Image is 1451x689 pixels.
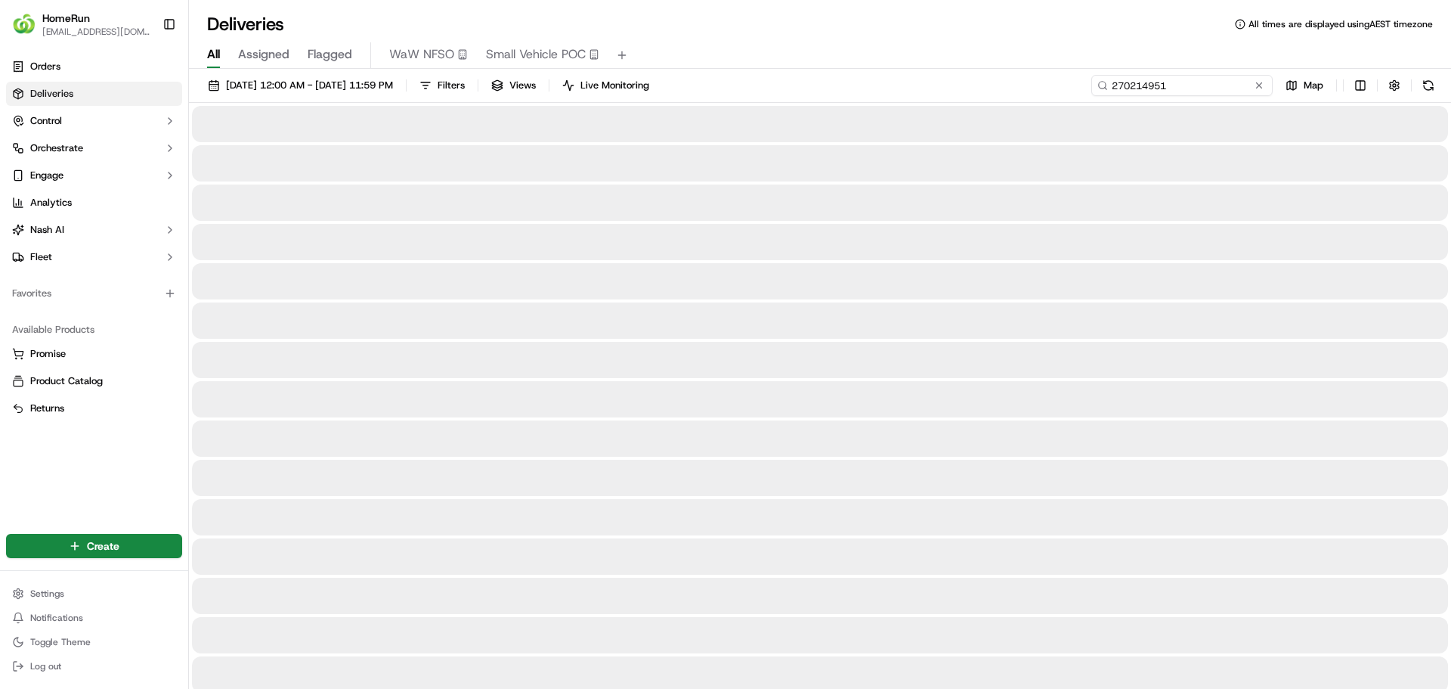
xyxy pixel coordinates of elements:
[128,221,140,233] div: 💻
[1418,75,1439,96] button: Refresh
[6,396,182,421] button: Returns
[30,402,64,415] span: Returns
[6,632,182,653] button: Toggle Theme
[555,75,656,96] button: Live Monitoring
[39,98,272,113] input: Got a question? Start typing here...
[6,369,182,393] button: Product Catalog
[12,12,36,36] img: HomeRun
[12,402,176,415] a: Returns
[509,79,536,92] span: Views
[207,12,284,36] h1: Deliveries
[30,223,64,237] span: Nash AI
[30,347,66,361] span: Promise
[51,160,191,172] div: We're available if you need us!
[6,656,182,677] button: Log out
[15,15,45,45] img: Nash
[30,374,103,388] span: Product Catalog
[107,256,183,268] a: Powered byPylon
[30,660,61,672] span: Log out
[30,196,72,209] span: Analytics
[30,219,116,234] span: Knowledge Base
[30,141,83,155] span: Orchestrate
[580,79,649,92] span: Live Monitoring
[15,144,42,172] img: 1736555255976-a54dd68f-1ca7-489b-9aae-adbdc363a1c4
[1279,75,1330,96] button: Map
[226,79,393,92] span: [DATE] 12:00 AM - [DATE] 11:59 PM
[122,213,249,241] a: 💻API Documentation
[207,45,220,64] span: All
[12,347,176,361] a: Promise
[1304,79,1323,92] span: Map
[6,534,182,558] button: Create
[413,75,472,96] button: Filters
[389,45,454,64] span: WaW NFSO
[6,607,182,628] button: Notifications
[1248,18,1433,30] span: All times are displayed using AEST timezone
[30,636,91,648] span: Toggle Theme
[150,256,183,268] span: Pylon
[15,221,27,233] div: 📗
[6,136,182,160] button: Orchestrate
[6,109,182,133] button: Control
[30,612,83,624] span: Notifications
[30,169,63,182] span: Engage
[12,374,176,388] a: Product Catalog
[143,219,243,234] span: API Documentation
[257,149,275,167] button: Start new chat
[6,281,182,306] div: Favorites
[30,588,64,600] span: Settings
[30,87,73,101] span: Deliveries
[42,26,150,38] button: [EMAIL_ADDRESS][DOMAIN_NAME]
[6,318,182,342] div: Available Products
[486,45,586,64] span: Small Vehicle POC
[30,60,60,73] span: Orders
[6,583,182,604] button: Settings
[6,245,182,269] button: Fleet
[6,218,182,242] button: Nash AI
[6,163,182,188] button: Engage
[6,82,182,106] a: Deliveries
[1091,75,1273,96] input: Type to search
[201,75,400,96] button: [DATE] 12:00 AM - [DATE] 11:59 PM
[42,11,90,26] button: HomeRun
[30,250,52,264] span: Fleet
[6,342,182,366] button: Promise
[15,61,275,85] p: Welcome 👋
[484,75,543,96] button: Views
[51,144,248,160] div: Start new chat
[87,538,119,554] span: Create
[9,213,122,241] a: 📗Knowledge Base
[238,45,289,64] span: Assigned
[30,114,62,128] span: Control
[438,79,465,92] span: Filters
[6,191,182,215] a: Analytics
[308,45,352,64] span: Flagged
[6,6,156,42] button: HomeRunHomeRun[EMAIL_ADDRESS][DOMAIN_NAME]
[6,54,182,79] a: Orders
